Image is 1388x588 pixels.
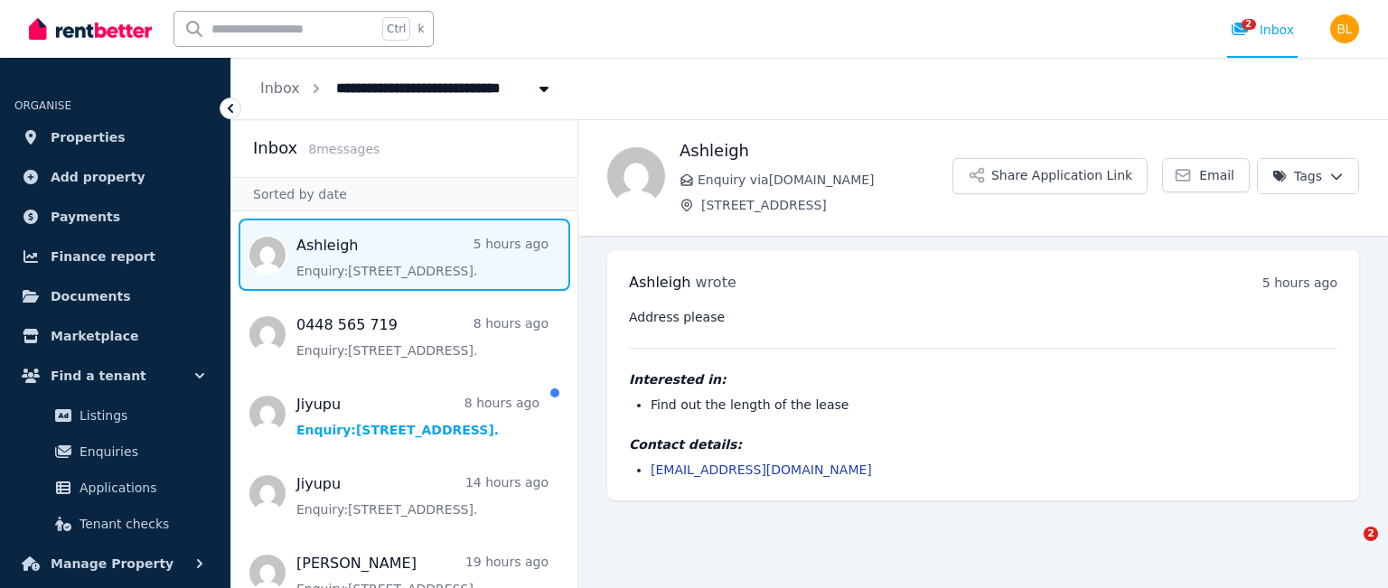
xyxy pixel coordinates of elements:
[1257,158,1359,194] button: Tags
[14,358,216,394] button: Find a tenant
[260,79,300,97] a: Inbox
[80,405,202,426] span: Listings
[14,199,216,235] a: Payments
[80,513,202,535] span: Tenant checks
[14,238,216,275] a: Finance report
[696,274,736,291] span: wrote
[1162,158,1250,192] a: Email
[14,318,216,354] a: Marketplace
[296,314,549,359] a: 0448 565 7198 hours agoEnquiry:[STREET_ADDRESS].
[14,119,216,155] a: Properties
[680,138,952,163] h1: Ashleigh
[1327,527,1370,570] iframe: Intercom live chat
[296,473,549,518] a: Jiyupu14 hours agoEnquiry:[STREET_ADDRESS].
[1364,527,1378,541] span: 2
[651,462,872,477] a: [EMAIL_ADDRESS][DOMAIN_NAME]
[296,235,549,280] a: Ashleigh5 hours agoEnquiry:[STREET_ADDRESS].
[22,434,209,470] a: Enquiries
[51,285,131,307] span: Documents
[1272,167,1322,185] span: Tags
[29,15,152,42] img: RentBetter
[22,397,209,434] a: Listings
[14,159,216,195] a: Add property
[51,206,120,228] span: Payments
[701,196,952,214] span: [STREET_ADDRESS]
[1262,275,1337,290] time: 5 hours ago
[417,22,424,36] span: k
[382,17,410,41] span: Ctrl
[80,441,202,462] span: Enquiries
[952,158,1148,194] button: Share Application Link
[629,274,690,291] span: Ashleigh
[629,308,1337,326] pre: Address please
[22,506,209,542] a: Tenant checks
[51,246,155,267] span: Finance report
[296,394,539,439] a: Jiyupu8 hours agoEnquiry:[STREET_ADDRESS].
[51,553,173,574] span: Manage Property
[51,166,145,188] span: Add property
[22,470,209,506] a: Applications
[231,177,577,211] div: Sorted by date
[651,396,1337,414] li: Find out the length of the lease
[51,325,138,347] span: Marketplace
[253,135,297,161] h2: Inbox
[1199,166,1234,184] span: Email
[629,435,1337,453] h4: Contact details:
[231,58,582,119] nav: Breadcrumb
[14,99,71,112] span: ORGANISE
[308,142,380,156] span: 8 message s
[51,126,126,148] span: Properties
[14,546,216,582] button: Manage Property
[51,365,146,387] span: Find a tenant
[1231,21,1294,39] div: Inbox
[698,171,952,189] span: Enquiry via [DOMAIN_NAME]
[1330,14,1359,43] img: Brandon Lim
[1242,19,1256,30] span: 2
[607,147,665,205] img: Ashleigh
[14,278,216,314] a: Documents
[629,370,1337,388] h4: Interested in:
[80,477,202,499] span: Applications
